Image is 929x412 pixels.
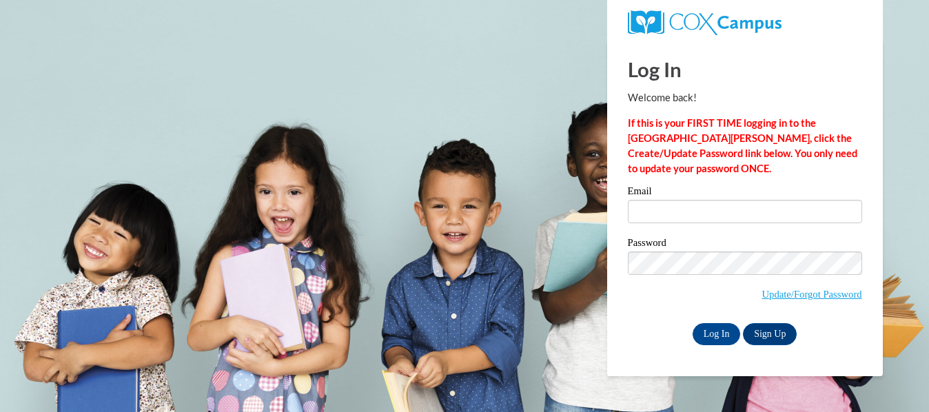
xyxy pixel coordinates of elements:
input: Log In [693,323,741,345]
h1: Log In [628,55,862,83]
img: COX Campus [628,10,782,35]
strong: If this is your FIRST TIME logging in to the [GEOGRAPHIC_DATA][PERSON_NAME], click the Create/Upd... [628,117,857,174]
label: Email [628,186,862,200]
a: COX Campus [628,16,782,28]
label: Password [628,238,862,251]
a: Sign Up [743,323,797,345]
a: Update/Forgot Password [762,289,862,300]
p: Welcome back! [628,90,862,105]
